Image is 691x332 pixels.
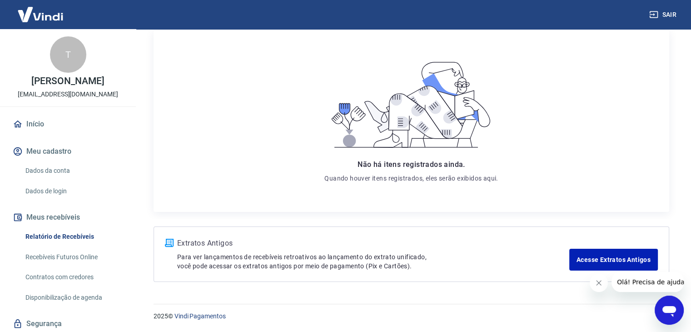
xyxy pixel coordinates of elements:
a: Vindi Pagamentos [174,312,226,320]
a: Recebíveis Futuros Online [22,248,125,267]
div: T [50,36,86,73]
button: Sair [647,6,680,23]
p: Extratos Antigos [177,238,569,249]
p: Para ver lançamentos de recebíveis retroativos ao lançamento do extrato unificado, você pode aces... [177,252,569,271]
img: ícone [165,239,174,247]
a: Acesse Extratos Antigos [569,249,658,271]
p: [EMAIL_ADDRESS][DOMAIN_NAME] [18,90,118,99]
span: Não há itens registrados ainda. [358,160,465,169]
p: Quando houver itens registrados, eles serão exibidos aqui. [324,174,498,183]
iframe: Botão para abrir a janela de mensagens [655,296,684,325]
a: Relatório de Recebíveis [22,227,125,246]
button: Meu cadastro [11,141,125,161]
button: Meus recebíveis [11,207,125,227]
a: Dados da conta [22,161,125,180]
p: 2025 © [154,312,669,321]
img: Vindi [11,0,70,28]
a: Dados de login [22,182,125,201]
iframe: Mensagem da empresa [611,272,684,292]
span: Olá! Precisa de ajuda? [5,6,76,14]
a: Disponibilização de agenda [22,288,125,307]
iframe: Fechar mensagem [590,274,608,292]
a: Contratos com credores [22,268,125,287]
p: [PERSON_NAME] [31,76,104,86]
a: Início [11,114,125,134]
